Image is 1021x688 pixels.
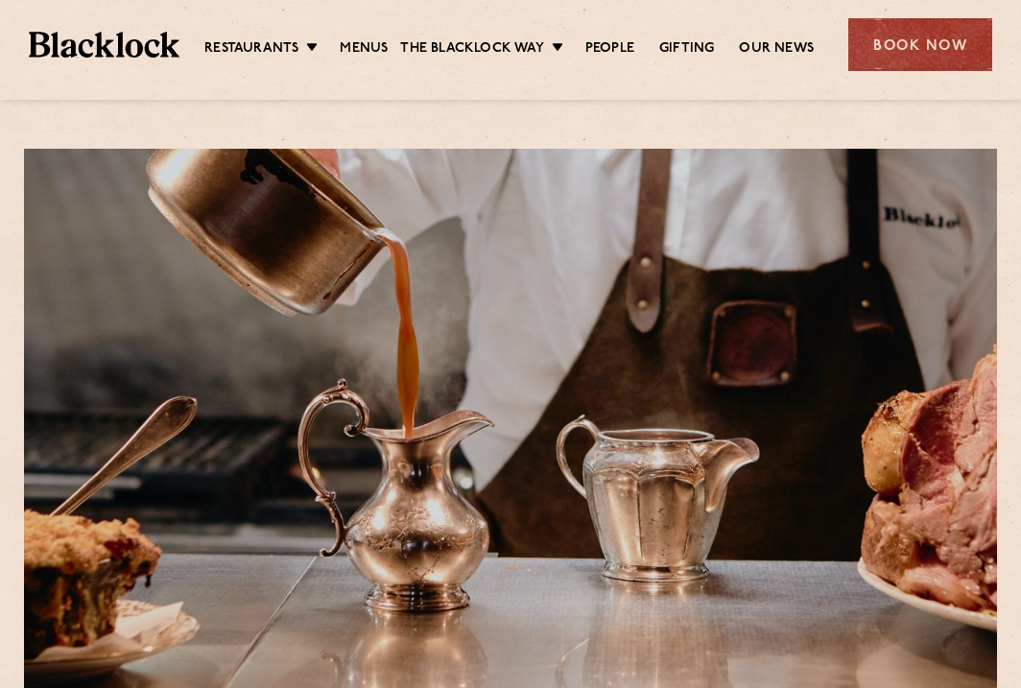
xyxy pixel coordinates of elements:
a: Restaurants [204,39,298,60]
a: Gifting [659,39,714,60]
a: People [585,39,634,60]
a: Menus [340,39,388,60]
img: BL_Textured_Logo-footer-cropped.svg [29,32,179,58]
a: Our News [739,39,814,60]
div: Book Now [848,18,992,71]
a: The Blacklock Way [400,39,543,60]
